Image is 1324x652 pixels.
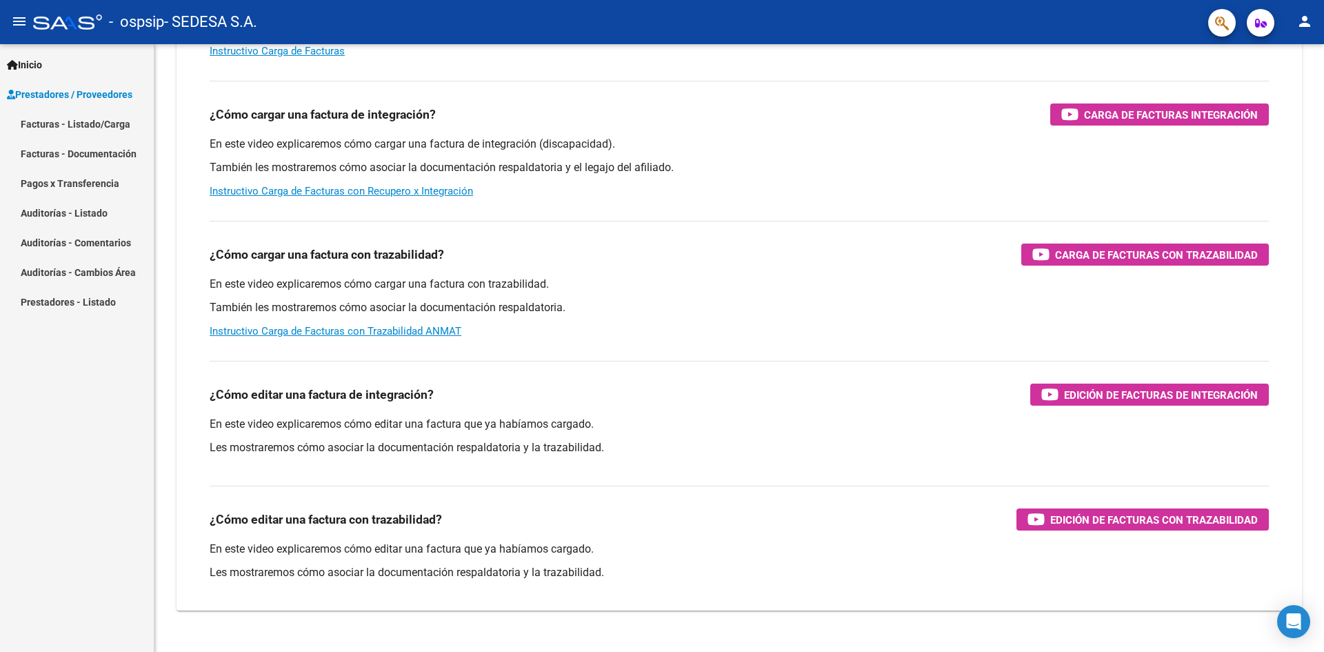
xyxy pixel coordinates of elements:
h3: ¿Cómo cargar una factura con trazabilidad? [210,245,444,264]
span: Carga de Facturas Integración [1084,106,1258,124]
span: Prestadores / Proveedores [7,87,132,102]
p: Les mostraremos cómo asociar la documentación respaldatoria y la trazabilidad. [210,565,1269,580]
button: Edición de Facturas de integración [1030,384,1269,406]
a: Instructivo Carga de Facturas [210,45,345,57]
button: Edición de Facturas con Trazabilidad [1016,508,1269,531]
span: Carga de Facturas con Trazabilidad [1055,246,1258,264]
h3: ¿Cómo editar una factura de integración? [210,385,434,404]
p: En este video explicaremos cómo editar una factura que ya habíamos cargado. [210,417,1269,432]
button: Carga de Facturas con Trazabilidad [1021,244,1269,266]
span: Edición de Facturas de integración [1064,386,1258,404]
p: En este video explicaremos cómo cargar una factura con trazabilidad. [210,277,1269,292]
p: En este video explicaremos cómo cargar una factura de integración (discapacidad). [210,137,1269,152]
mat-icon: person [1296,13,1313,30]
mat-icon: menu [11,13,28,30]
p: Les mostraremos cómo asociar la documentación respaldatoria y la trazabilidad. [210,440,1269,455]
a: Instructivo Carga de Facturas con Recupero x Integración [210,185,473,197]
button: Carga de Facturas Integración [1050,103,1269,126]
h3: ¿Cómo cargar una factura de integración? [210,105,436,124]
p: También les mostraremos cómo asociar la documentación respaldatoria y el legajo del afiliado. [210,160,1269,175]
span: Inicio [7,57,42,72]
p: También les mostraremos cómo asociar la documentación respaldatoria. [210,300,1269,315]
p: En este video explicaremos cómo editar una factura que ya habíamos cargado. [210,542,1269,557]
span: - ospsip [109,7,164,37]
span: Edición de Facturas con Trazabilidad [1050,511,1258,528]
div: Open Intercom Messenger [1277,605,1310,638]
h3: ¿Cómo editar una factura con trazabilidad? [210,510,442,529]
a: Instructivo Carga de Facturas con Trazabilidad ANMAT [210,325,461,337]
span: - SEDESA S.A. [164,7,257,37]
